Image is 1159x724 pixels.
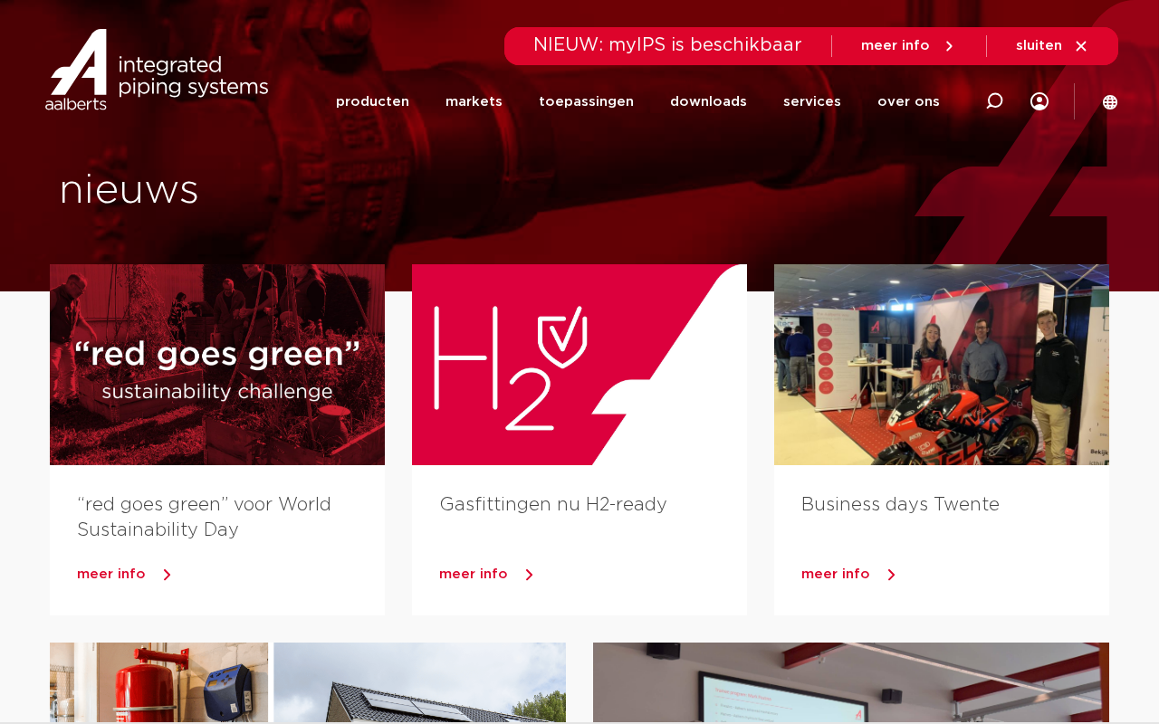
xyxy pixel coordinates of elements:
a: sluiten [1016,38,1089,54]
a: toepassingen [539,67,634,137]
div: my IPS [1030,81,1049,121]
span: sluiten [1016,39,1062,52]
a: downloads [670,67,747,137]
a: over ons [877,67,940,137]
span: meer info [439,567,508,581]
a: producten [336,67,409,137]
a: markets [445,67,503,137]
a: “red goes green” voor World Sustainability Day [77,496,331,539]
span: NIEUW: myIPS is beschikbaar [533,36,802,54]
a: services [783,67,841,137]
span: meer info [801,567,870,581]
a: Gasfittingen nu H2-ready [439,496,667,514]
span: meer info [861,39,930,52]
a: meer info [77,561,385,588]
a: meer info [861,38,957,54]
span: meer info [77,567,146,581]
a: meer info [439,561,747,588]
nav: Menu [336,67,940,137]
h1: nieuws [59,162,570,220]
a: Business days Twente [801,496,1000,514]
a: meer info [801,561,1109,588]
